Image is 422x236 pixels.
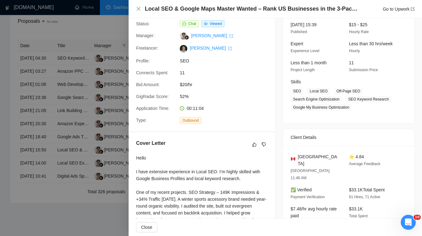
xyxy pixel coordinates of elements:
span: Hourly Rate [349,30,369,34]
span: export [228,47,232,50]
div: Profile image for DimaRate your conversationDima•[DATE] [7,104,118,127]
div: We typically reply in under a minute [13,142,104,149]
span: Manager: [136,33,155,38]
div: • [DATE] [41,116,58,122]
span: like [252,142,257,147]
span: 11 [180,69,273,76]
span: 11 [349,60,354,65]
h5: Cover Letter [136,140,165,147]
span: Skills [291,79,301,84]
span: $33.1K [349,206,363,211]
p: How can we help? [12,76,112,87]
a: [PERSON_NAME] export [190,46,232,51]
button: Help [94,179,125,204]
img: 🇨🇦 [291,157,295,161]
h4: Local SEO & Google Maps Master Wanted – Rank US Businesses in the 3-Pack Fast [145,5,360,13]
span: Tickets [71,194,86,199]
span: [DATE] 15:39 [291,22,316,27]
span: close [136,6,141,11]
span: 52% [180,93,273,100]
a: Go to Upworkexport [383,7,415,12]
img: gigradar-bm.png [184,35,189,40]
div: Dima [28,116,39,122]
span: Messages [36,194,58,199]
span: $15 - $25 [349,22,367,27]
button: Tickets [62,179,94,204]
span: Viewed [210,22,222,26]
button: dislike [260,141,267,148]
img: c14TmU57zyDH6TkW9TRJ35VrM4ehjV6iI_67cVwUV1fhOyjTsfHlN8SejiYQKqJa_Q [180,45,187,52]
span: Less than 30 hrs/week [349,41,393,46]
img: Profile image for Nazar [86,10,99,22]
span: GigRadar Score: [136,94,169,99]
div: Recent message [13,100,112,106]
span: export [411,7,415,11]
div: ✅ How To: Connect your agency to [DOMAIN_NAME] [9,175,116,193]
span: message [182,22,186,26]
span: eye [204,22,208,26]
span: Outbound [180,117,201,124]
span: ✅ Verified [291,187,312,192]
span: SEO [291,88,303,95]
span: Profile: [136,58,150,63]
span: Freelancer: [136,46,158,51]
button: Close [136,222,157,232]
span: $33.1K Total Spent [349,187,385,192]
span: Connects Spent: [136,70,169,75]
span: Help [104,194,114,199]
span: [GEOGRAPHIC_DATA] 11:46 AM [291,169,330,180]
span: Hourly [349,49,360,53]
span: clock-circle [180,106,184,111]
span: Less than 1 month [291,60,326,65]
span: ⭐ 4.84 [349,154,364,159]
span: Type: [136,118,147,123]
div: Send us a messageWe typically reply in under a minute [6,130,119,154]
span: Google My Business Optimization [291,104,352,111]
span: 10 [414,215,421,220]
span: Project Length [291,68,315,72]
span: $7.48/hr avg hourly rate paid [291,206,337,218]
span: Submission Price [349,68,378,72]
span: Home [8,194,22,199]
span: [GEOGRAPHIC_DATA] [298,153,339,167]
span: Rate your conversation [28,110,79,115]
img: logo [12,12,22,22]
span: Status: [136,21,150,26]
span: Total Spent [349,214,368,218]
span: Expert [291,41,303,46]
span: Bid Amount: [136,82,160,87]
button: like [251,141,258,148]
div: Recent messageProfile image for DimaRate your conversationDima•[DATE] [6,95,119,127]
span: 00:11:04 [187,106,204,111]
span: $20/hr [180,81,273,88]
span: export [229,34,233,38]
button: Search for help [9,160,116,173]
img: Profile image for Dima [13,109,25,122]
div: ✅ How To: Connect your agency to [DOMAIN_NAME] [13,178,105,191]
span: Published [291,30,307,34]
span: Local SEO [307,88,330,95]
span: Search Engine Optimization [291,96,342,103]
span: SEO Keyword Research [346,96,391,103]
a: [PERSON_NAME] export [191,33,233,38]
p: Hi [PERSON_NAME][EMAIL_ADDRESS][DOMAIN_NAME] 👋 [12,44,112,76]
img: Profile image for Oleksandr [74,10,87,22]
span: Average Feedback [349,162,380,166]
span: Search for help [13,163,51,170]
div: Send us a message [13,136,104,142]
img: Profile image for Dima [98,10,110,22]
span: dislike [262,142,266,147]
span: SEO [180,57,273,64]
span: 61 Hires, 71 Active [349,195,380,199]
span: Payment Verification [291,195,325,199]
button: Messages [31,179,62,204]
span: Application Time: [136,106,169,111]
div: Client Details [291,129,407,146]
span: Experience Level [291,49,319,53]
span: Chat [188,22,196,26]
button: Close [136,6,141,12]
iframe: To enrich screen reader interactions, please activate Accessibility in Grammarly extension settings [401,215,416,230]
span: Off-Page SEO [334,88,363,95]
span: Close [141,224,152,231]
